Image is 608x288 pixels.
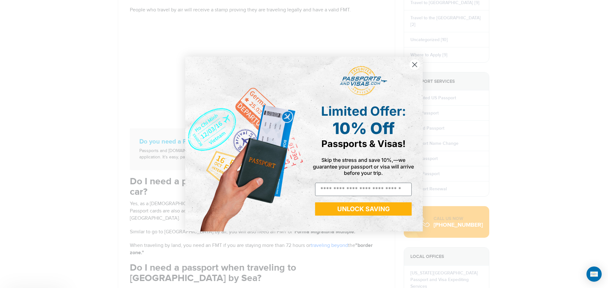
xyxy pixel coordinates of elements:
span: Passports & Visas! [321,138,406,149]
span: 10% Off [332,119,395,138]
button: UNLOCK SAVING [315,202,412,216]
span: Skip the stress and save 10%,—we guarantee your passport or visa will arrive before your trip. [313,157,414,176]
img: passports and visas [340,66,387,96]
button: Close dialog [409,59,420,70]
span: Limited Offer: [321,103,406,119]
div: Open Intercom Messenger [586,267,602,282]
img: de9cda0d-0715-46ca-9a25-073762a91ba7.png [185,57,304,231]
